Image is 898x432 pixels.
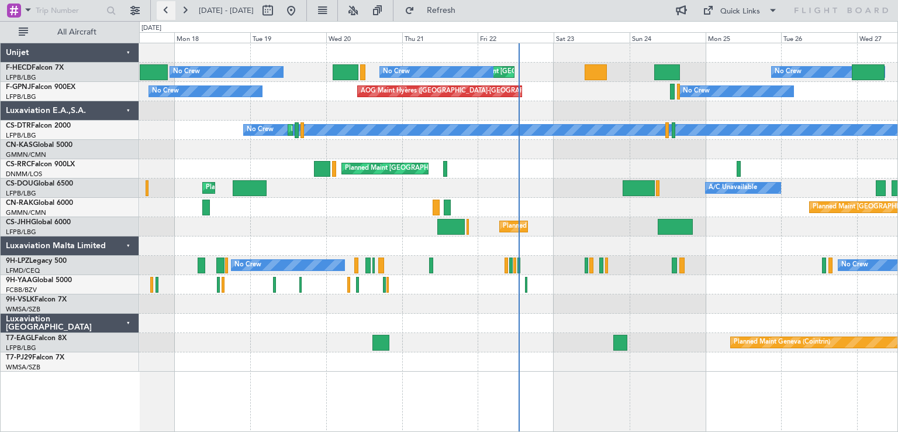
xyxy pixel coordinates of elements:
[6,354,64,361] a: T7-PJ29Falcon 7X
[6,354,32,361] span: T7-PJ29
[383,63,410,81] div: No Crew
[326,32,402,43] div: Wed 20
[6,363,40,372] a: WMSA/SZB
[697,1,783,20] button: Quick Links
[36,2,103,19] input: Trip Number
[6,266,40,275] a: LFMD/CEQ
[174,32,250,43] div: Mon 18
[6,277,72,284] a: 9H-YAAGlobal 5000
[291,121,351,139] div: Planned Maint Sofia
[6,92,36,101] a: LFPB/LBG
[13,23,127,42] button: All Aircraft
[6,305,40,314] a: WMSA/SZB
[554,32,630,43] div: Sat 23
[6,335,67,342] a: T7-EAGLFalcon 8X
[6,228,36,236] a: LFPB/LBG
[6,84,75,91] a: F-GPNJFalcon 900EX
[6,344,36,352] a: LFPB/LBG
[6,296,34,303] span: 9H-VSLK
[152,83,179,100] div: No Crew
[345,160,529,177] div: Planned Maint [GEOGRAPHIC_DATA] ([GEOGRAPHIC_DATA])
[6,180,33,187] span: CS-DOU
[399,1,469,20] button: Refresh
[6,142,33,149] span: CN-KAS
[199,5,254,16] span: [DATE] - [DATE]
[361,83,558,100] div: AOG Maint Hyères ([GEOGRAPHIC_DATA]-[GEOGRAPHIC_DATA])
[683,83,710,100] div: No Crew
[6,189,36,198] a: LFPB/LBG
[6,131,36,140] a: LFPB/LBG
[6,200,33,207] span: CN-RAK
[6,208,46,217] a: GMMN/CMN
[6,64,32,71] span: F-HECD
[234,256,261,274] div: No Crew
[6,73,36,82] a: LFPB/LBG
[720,6,760,18] div: Quick Links
[6,277,32,284] span: 9H-YAA
[6,200,73,207] a: CN-RAKGlobal 6000
[6,296,67,303] a: 9H-VSLKFalcon 7X
[503,218,687,235] div: Planned Maint [GEOGRAPHIC_DATA] ([GEOGRAPHIC_DATA])
[6,122,31,129] span: CS-DTR
[841,256,868,274] div: No Crew
[6,180,73,187] a: CS-DOUGlobal 6500
[250,32,326,43] div: Tue 19
[6,258,67,265] a: 9H-LPZLegacy 500
[247,121,274,139] div: No Crew
[417,6,466,15] span: Refresh
[478,32,554,43] div: Fri 22
[6,170,42,179] a: DNMM/LOS
[173,63,200,81] div: No Crew
[6,84,31,91] span: F-GPNJ
[141,23,161,33] div: [DATE]
[206,179,390,197] div: Planned Maint [GEOGRAPHIC_DATA] ([GEOGRAPHIC_DATA])
[6,258,29,265] span: 9H-LPZ
[6,64,64,71] a: F-HECDFalcon 7X
[6,219,71,226] a: CS-JHHGlobal 6000
[709,179,757,197] div: A/C Unavailable
[6,142,72,149] a: CN-KASGlobal 5000
[6,286,37,294] a: FCBB/BZV
[6,161,75,168] a: CS-RRCFalcon 900LX
[734,334,830,351] div: Planned Maint Geneva (Cointrin)
[402,32,478,43] div: Thu 21
[6,122,71,129] a: CS-DTRFalcon 2000
[630,32,706,43] div: Sun 24
[706,32,782,43] div: Mon 25
[775,63,802,81] div: No Crew
[30,28,123,36] span: All Aircraft
[6,150,46,159] a: GMMN/CMN
[781,32,857,43] div: Tue 26
[6,219,31,226] span: CS-JHH
[6,161,31,168] span: CS-RRC
[6,335,34,342] span: T7-EAGL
